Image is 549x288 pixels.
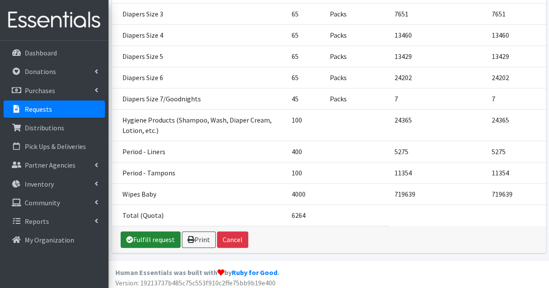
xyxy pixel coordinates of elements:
[389,162,487,183] td: 11354
[3,63,105,80] a: Donations
[112,141,286,162] td: Period - Liners
[486,141,546,162] td: 5275
[389,88,487,109] td: 7
[286,3,324,24] td: 65
[3,194,105,211] a: Community
[389,3,487,24] td: 7651
[3,119,105,136] a: Distributions
[121,231,181,248] a: Fulfill request
[286,183,324,204] td: 4000
[112,24,286,45] td: Diapers Size 4
[3,156,105,174] a: Partner Agencies
[286,162,324,183] td: 100
[286,24,324,45] td: 65
[324,24,389,45] td: Packs
[486,109,546,141] td: 24365
[112,183,286,204] td: Wipes Baby
[286,45,324,67] td: 65
[286,141,324,162] td: 400
[389,183,487,204] td: 719639
[389,67,487,88] td: 24202
[25,67,56,76] p: Donations
[286,204,324,226] td: 6264
[232,268,277,277] a: Ruby for Good
[25,180,54,188] p: Inventory
[25,105,52,113] p: Requests
[324,67,389,88] td: Packs
[324,3,389,24] td: Packs
[324,45,389,67] td: Packs
[486,24,546,45] td: 13460
[115,278,276,287] span: Version: 19213737b485c75c553f910c2ffe75bb9b19e400
[25,217,49,226] p: Reports
[25,123,64,132] p: Distributions
[112,204,286,226] td: Total (Quota)
[25,198,60,207] p: Community
[486,67,546,88] td: 24202
[324,88,389,109] td: Packs
[25,142,86,151] p: Pick Ups & Deliveries
[182,231,216,248] a: Print
[112,88,286,109] td: Diapers Size 7/Goodnights
[486,183,546,204] td: 719639
[25,49,57,57] p: Dashboard
[3,138,105,155] a: Pick Ups & Deliveries
[217,231,248,248] button: Cancel
[3,100,105,118] a: Requests
[25,161,76,169] p: Partner Agencies
[3,175,105,193] a: Inventory
[112,109,286,141] td: Hygiene Products (Shampoo, Wash, Diaper Cream, Lotion, etc.)
[112,3,286,24] td: Diapers Size 3
[25,236,74,244] p: My Organization
[389,141,487,162] td: 5275
[286,67,324,88] td: 65
[486,3,546,24] td: 7651
[3,213,105,230] a: Reports
[3,44,105,61] a: Dashboard
[286,88,324,109] td: 45
[389,45,487,67] td: 13429
[112,162,286,183] td: Period - Tampons
[115,268,279,277] strong: Human Essentials was built with by .
[112,67,286,88] td: Diapers Size 6
[286,109,324,141] td: 100
[25,86,55,95] p: Purchases
[112,45,286,67] td: Diapers Size 5
[389,109,487,141] td: 24365
[486,88,546,109] td: 7
[3,6,105,35] img: HumanEssentials
[389,24,487,45] td: 13460
[3,82,105,99] a: Purchases
[3,231,105,249] a: My Organization
[486,162,546,183] td: 11354
[486,45,546,67] td: 13429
